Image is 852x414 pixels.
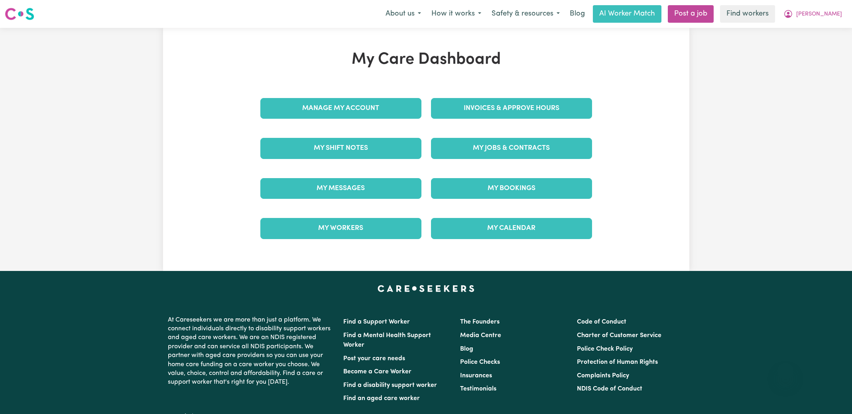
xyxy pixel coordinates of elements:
[260,178,421,199] a: My Messages
[378,285,474,292] a: Careseekers home page
[343,369,411,375] a: Become a Care Worker
[5,7,34,21] img: Careseekers logo
[256,50,597,69] h1: My Care Dashboard
[431,178,592,199] a: My Bookings
[593,5,661,23] a: AI Worker Match
[577,332,661,339] a: Charter of Customer Service
[577,373,629,379] a: Complaints Policy
[577,346,633,352] a: Police Check Policy
[460,332,501,339] a: Media Centre
[426,6,486,22] button: How it works
[343,332,431,348] a: Find a Mental Health Support Worker
[343,319,410,325] a: Find a Support Worker
[577,319,626,325] a: Code of Conduct
[460,346,473,352] a: Blog
[460,386,496,392] a: Testimonials
[260,138,421,159] a: My Shift Notes
[431,218,592,239] a: My Calendar
[260,218,421,239] a: My Workers
[380,6,426,22] button: About us
[720,5,775,23] a: Find workers
[431,98,592,119] a: Invoices & Approve Hours
[778,6,847,22] button: My Account
[343,382,437,388] a: Find a disability support worker
[460,359,500,365] a: Police Checks
[796,10,842,19] span: [PERSON_NAME]
[343,355,405,362] a: Post your care needs
[668,5,714,23] a: Post a job
[565,5,590,23] a: Blog
[577,386,642,392] a: NDIS Code of Conduct
[5,5,34,23] a: Careseekers logo
[168,312,334,390] p: At Careseekers we are more than just a platform. We connect individuals directly to disability su...
[431,138,592,159] a: My Jobs & Contracts
[460,373,492,379] a: Insurances
[486,6,565,22] button: Safety & resources
[260,98,421,119] a: Manage My Account
[343,395,420,402] a: Find an aged care worker
[577,359,658,365] a: Protection of Human Rights
[460,319,500,325] a: The Founders
[777,363,793,379] iframe: Close message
